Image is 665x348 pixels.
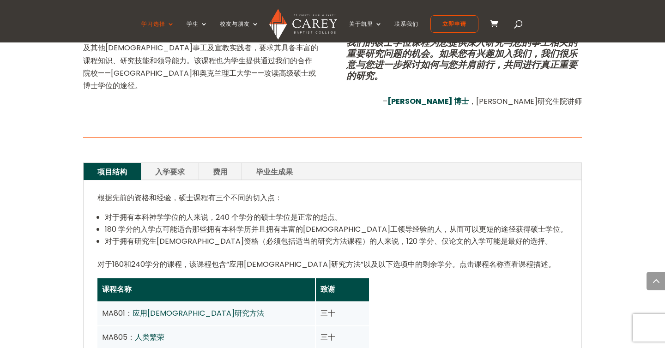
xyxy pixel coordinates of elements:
[97,167,127,177] font: 项目结构
[133,308,264,318] a: 应用[DEMOGRAPHIC_DATA]研究方法
[430,15,478,33] a: 立即申请
[97,259,556,270] font: 对于180和240学分的课程，该课程包含“应用[DEMOGRAPHIC_DATA]研究方法”以及以下选项中的剩余学分。点击课程名称查看课程描述。
[84,163,141,180] a: 项目结构
[320,308,335,318] font: 三十
[102,332,135,342] font: MA805：
[394,21,418,42] a: 联系我们
[187,20,199,28] font: 学生
[320,332,335,342] font: 三十
[187,21,208,42] a: 学生
[135,332,164,342] a: 人类繁荣
[349,21,382,42] a: 关于凯里
[97,192,282,203] font: 根据先前的资格和经验，硕士课程有三个不同的切入点：
[105,212,342,222] font: 对于拥有本科神学学位的人来说，240 个学分的硕士学位是正常的起点。
[141,163,199,180] a: 入学要求
[213,167,228,177] font: 费用
[83,30,318,91] font: 应用[DEMOGRAPHIC_DATA]硕士课程面向[DEMOGRAPHIC_DATA]及其他[DEMOGRAPHIC_DATA]事工及宣教实践者，要求其具备丰富的课程知识、研究技能和领导能力。...
[394,20,418,28] font: 联系我们
[155,167,185,177] font: 入学要求
[469,96,582,107] font: ，[PERSON_NAME]研究生院讲师
[102,308,133,318] font: MA801：
[387,96,469,107] a: [PERSON_NAME] 博士
[346,36,577,82] font: 我们的硕士学位课程为您提供深入研究与您的事工相关的重要研究问题的机会。如果您有兴趣加入我们，我们很乐意与您进一步探讨如何与您并肩前行，共同进行真正重要的研究。
[105,236,552,246] font: 对于拥有研究生[DEMOGRAPHIC_DATA]资格（必须包括适当的研究方法课程）的人来说，120 学分、仅论文的入学可能是最好的选择。
[141,21,175,42] a: 学习选择
[102,284,132,294] font: 课程名称
[242,163,307,180] a: 毕业生成果
[383,96,387,107] font: –
[141,20,165,28] font: 学习选择
[256,167,293,177] font: 毕业生成果
[320,284,335,294] font: 致谢
[220,21,259,42] a: 校友与朋友
[105,224,568,234] font: 180 学分的入学点可能适合那些拥有本科学历并且拥有丰富的[DEMOGRAPHIC_DATA]工领导经验的人，从而可以更短的途径获得硕士学位。
[349,20,373,28] font: 关于凯里
[269,9,337,40] img: 凯里浸会学院
[199,163,242,180] a: 费用
[220,20,250,28] font: 校友与朋友
[442,20,466,28] font: 立即申请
